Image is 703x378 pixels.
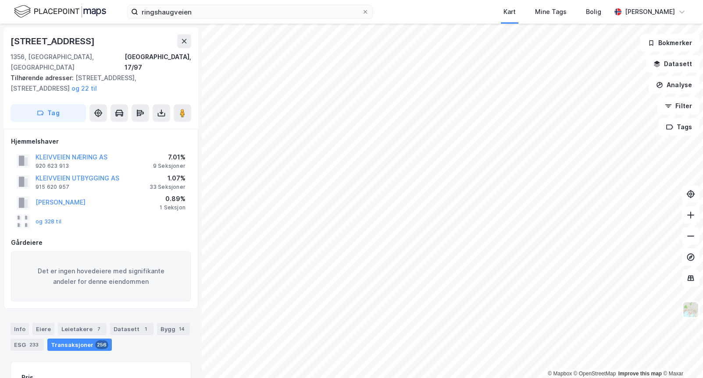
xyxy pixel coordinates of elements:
[14,4,106,19] img: logo.f888ab2527a4732fd821a326f86c7f29.svg
[11,34,96,48] div: [STREET_ADDRESS]
[141,325,150,333] div: 1
[94,325,103,333] div: 7
[58,323,107,335] div: Leietakere
[535,7,567,17] div: Mine Tags
[95,340,108,349] div: 256
[47,339,112,351] div: Transaksjoner
[11,136,191,147] div: Hjemmelshaver
[36,163,69,170] div: 920 623 913
[659,336,703,378] div: Kontrollprogram for chat
[153,163,186,170] div: 9 Seksjoner
[586,7,601,17] div: Bolig
[682,301,699,318] img: Z
[548,371,572,377] a: Mapbox
[646,55,699,73] button: Datasett
[11,339,44,351] div: ESG
[138,5,362,18] input: Søk på adresse, matrikkel, gårdeiere, leietakere eller personer
[36,184,69,191] div: 915 620 957
[11,74,75,81] span: Tilhørende adresser:
[157,323,190,335] div: Bygg
[150,184,186,191] div: 33 Seksjoner
[125,52,191,73] div: [GEOGRAPHIC_DATA], 17/97
[649,76,699,94] button: Analyse
[150,173,186,184] div: 1.07%
[640,34,699,52] button: Bokmerker
[657,97,699,115] button: Filter
[11,104,86,122] button: Tag
[618,371,662,377] a: Improve this map
[659,118,699,136] button: Tags
[160,194,186,204] div: 0.89%
[153,152,186,163] div: 7.01%
[11,323,29,335] div: Info
[659,336,703,378] iframe: Chat Widget
[11,73,184,94] div: [STREET_ADDRESS], [STREET_ADDRESS]
[110,323,153,335] div: Datasett
[503,7,516,17] div: Kart
[11,52,125,73] div: 1356, [GEOGRAPHIC_DATA], [GEOGRAPHIC_DATA]
[177,325,186,333] div: 14
[625,7,675,17] div: [PERSON_NAME]
[574,371,616,377] a: OpenStreetMap
[11,251,191,301] div: Det er ingen hovedeiere med signifikante andeler for denne eiendommen
[32,323,54,335] div: Eiere
[160,204,186,211] div: 1 Seksjon
[28,340,40,349] div: 233
[11,237,191,248] div: Gårdeiere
